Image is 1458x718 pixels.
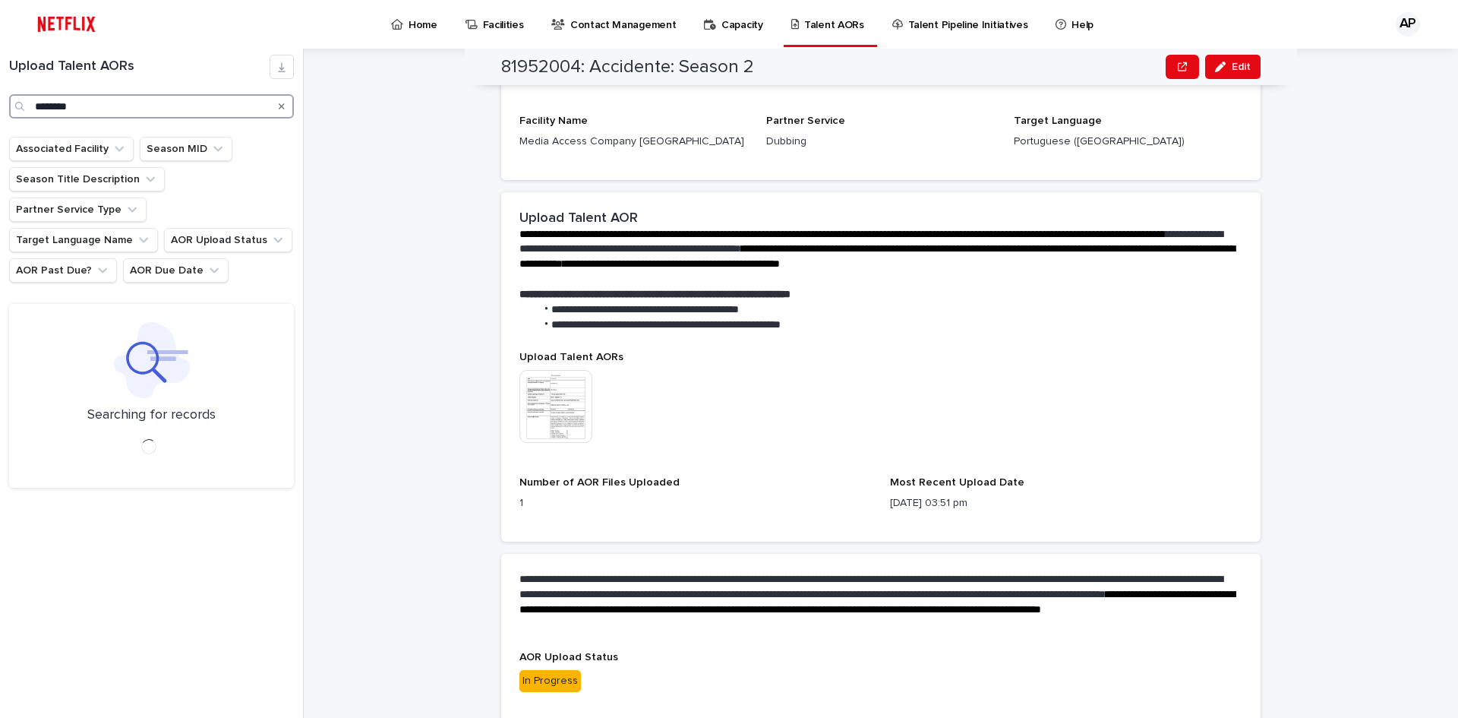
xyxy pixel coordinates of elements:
[519,352,623,362] span: Upload Talent AORs
[9,94,294,119] input: Search
[766,134,995,150] p: Dubbing
[9,59,270,75] h1: Upload Talent AORs
[30,9,103,40] img: ifQbXi3ZQGMSEF7WDB7W
[140,137,232,161] button: Season MID
[519,134,748,150] p: Media Access Company [GEOGRAPHIC_DATA]
[519,670,581,692] div: In Progress
[1014,134,1242,150] p: Portuguese ([GEOGRAPHIC_DATA])
[519,115,588,126] span: Facility Name
[9,228,158,252] button: Target Language Name
[1014,115,1102,126] span: Target Language
[123,258,229,283] button: AOR Due Date
[164,228,292,252] button: AOR Upload Status
[890,477,1024,488] span: Most Recent Upload Date
[9,258,117,283] button: AOR Past Due?
[519,477,680,488] span: Number of AOR Files Uploaded
[9,198,147,222] button: Partner Service Type
[1396,12,1420,36] div: AP
[9,137,134,161] button: Associated Facility
[1232,62,1251,72] span: Edit
[766,115,845,126] span: Partner Service
[9,167,165,191] button: Season Title Description
[1205,55,1261,79] button: Edit
[519,652,618,663] span: AOR Upload Status
[890,495,1242,511] p: [DATE] 03:51 pm
[87,407,216,424] p: Searching for records
[501,56,754,78] h2: 81952004: Accidente: Season 2
[519,210,638,227] h2: Upload Talent AOR
[519,495,872,511] p: 1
